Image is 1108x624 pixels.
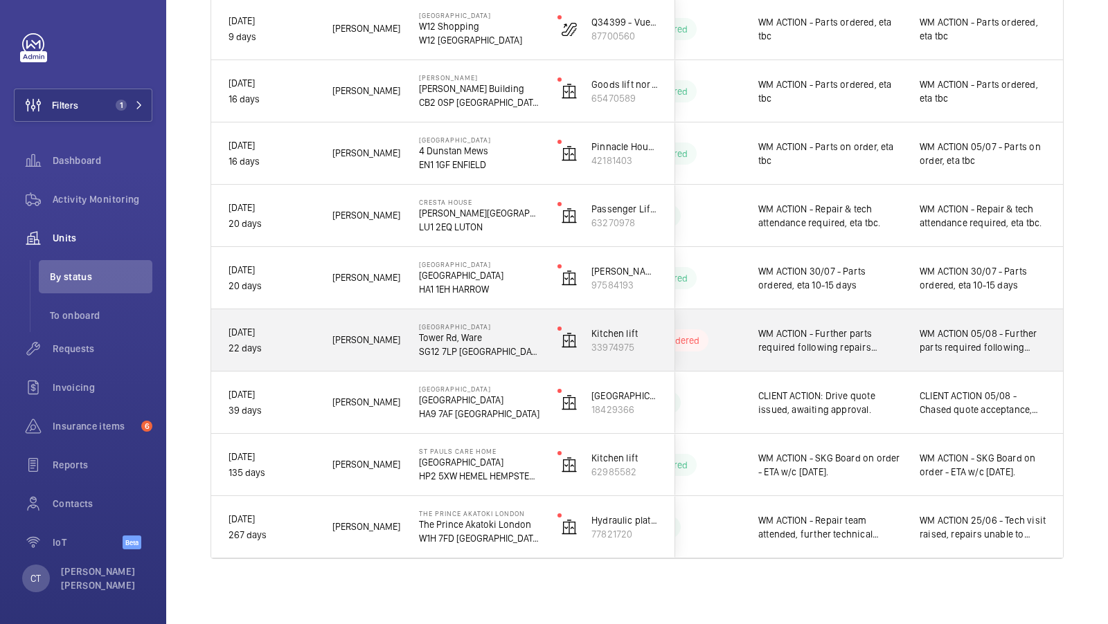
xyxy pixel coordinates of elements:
span: WM ACTION 30/07 - Parts ordered, eta 10-15 days [920,264,1046,292]
span: WM ACTION - Repair & tech attendance required, eta tbc. [920,202,1046,230]
img: escalator.svg [561,21,578,37]
p: SG12 7LP [GEOGRAPHIC_DATA] [419,345,539,358]
span: Reports [53,458,152,472]
p: [GEOGRAPHIC_DATA] [419,385,539,393]
span: WM ACTION - Parts on order, eta tbc [758,140,902,167]
p: 33974975 [591,340,658,354]
span: CLIENT ACTION: Drive quote issued, awaiting approval. [758,389,902,416]
p: [DATE] [229,449,314,465]
p: 39 days [229,403,314,419]
span: 1 [116,100,127,111]
p: [PERSON_NAME] lift 2 [591,264,658,278]
span: Beta [123,535,141,549]
span: WM ACTION - Parts ordered, eta tbc [920,77,1046,105]
img: elevator.svg [561,457,578,473]
p: [GEOGRAPHIC_DATA] [419,455,539,469]
p: [GEOGRAPHIC_DATA] Lift [591,389,658,403]
span: Contacts [53,497,152,511]
p: 20 days [229,216,314,232]
p: [PERSON_NAME][GEOGRAPHIC_DATA] [419,206,539,220]
span: Insurance items [53,419,136,433]
span: Requests [53,342,152,356]
p: [GEOGRAPHIC_DATA] [419,322,539,331]
p: HA9 7AF [GEOGRAPHIC_DATA] [419,407,539,421]
p: Passenger Lift 2 fire fighter [591,202,658,216]
span: WM ACTION 05/08 - Further parts required following repairs attendance. [920,327,1046,354]
p: [DATE] [229,200,314,216]
p: [GEOGRAPHIC_DATA] [419,268,539,282]
p: 4 Dunstan Mews [419,144,539,158]
p: The Prince Akatoki London [419,509,539,517]
span: [PERSON_NAME] [332,208,401,223]
span: Invoicing [53,380,152,394]
span: WM ACTION - Further parts required following repairs attendance. [758,327,902,354]
span: [PERSON_NAME] [332,145,401,161]
p: 62985582 [591,465,658,479]
img: elevator.svg [561,83,578,100]
p: [GEOGRAPHIC_DATA] [419,260,539,268]
span: WM ACTION - Parts ordered, eta tbc [758,15,902,43]
p: The Prince Akatoki London [419,517,539,531]
p: 267 days [229,527,314,543]
span: WM ACTION - Repair & tech attendance required, eta tbc. [758,202,902,230]
p: Q34399 - Vue cinema 1-2 Escal [591,15,658,29]
p: 97584193 [591,278,658,292]
p: 9 days [229,29,314,45]
p: [GEOGRAPHIC_DATA] [419,11,539,19]
p: Hydraulic platform lift [591,513,658,527]
p: [PERSON_NAME] Building [419,82,539,95]
p: 87700560 [591,29,658,43]
img: elevator.svg [561,332,578,349]
span: 6 [141,421,152,432]
span: IoT [53,535,123,549]
p: CB2 0SP [GEOGRAPHIC_DATA] [419,95,539,109]
span: Units [53,231,152,245]
p: HP2 5XW HEMEL HEMPSTEAD [419,469,539,483]
p: [DATE] [229,387,314,403]
img: elevator.svg [561,270,578,286]
span: WM ACTION 25/06 - Tech visit raised, repairs unable to identify fault, awaiting confirmed date. W... [920,513,1046,541]
p: W1H 7FD [GEOGRAPHIC_DATA] [419,531,539,545]
p: 65470589 [591,91,658,105]
p: CT [30,571,41,585]
p: St Pauls Care home [419,447,539,455]
img: elevator.svg [561,394,578,411]
p: [DATE] [229,13,314,29]
span: [PERSON_NAME] [332,519,401,535]
span: WM ACTION - Repair team attended, further technical assistance required, attendance date TBC. [758,513,902,541]
img: elevator.svg [561,208,578,224]
img: elevator.svg [561,145,578,162]
p: Tower Rd, Ware [419,331,539,345]
span: By status [50,270,152,284]
span: Dashboard [53,154,152,167]
span: [PERSON_NAME] [332,332,401,348]
span: CLIENT ACTION 05/08 - Chased quote acceptance, [PERSON_NAME] advised still waiting to hear back f... [920,389,1046,416]
p: W12 [GEOGRAPHIC_DATA] [419,33,539,47]
span: To onboard [50,309,152,322]
span: WM ACTION - Parts ordered, eta tbc [758,77,902,105]
span: [PERSON_NAME] [332,394,401,410]
p: 135 days [229,465,314,481]
span: Activity Monitoring [53,192,152,206]
span: WM ACTION 30/07 - Parts ordered, eta 10-15 days [758,264,902,292]
p: 16 days [229,91,314,107]
p: [GEOGRAPHIC_DATA] [419,393,539,407]
p: [DATE] [229,138,314,154]
p: 20 days [229,278,314,294]
p: Goods lift north [591,77,658,91]
span: WM ACTION 05/07 - Parts on order, eta tbc [920,140,1046,167]
p: 63270978 [591,216,658,230]
span: WM ACTION - SKG Board on order - ETA w/c [DATE]. [758,451,902,479]
p: Cresta House [419,198,539,206]
p: Kitchen lift [591,451,658,465]
p: [GEOGRAPHIC_DATA] [419,136,539,144]
span: [PERSON_NAME] [332,83,401,99]
span: [PERSON_NAME] [332,457,401,472]
span: Filters [52,98,78,112]
span: [PERSON_NAME] [332,270,401,286]
p: 18429366 [591,403,658,416]
span: WM ACTION - Parts ordered, eta tbc [920,15,1046,43]
p: [DATE] [229,511,314,527]
p: 42181403 [591,154,658,167]
p: [PERSON_NAME] [PERSON_NAME] [61,565,144,592]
